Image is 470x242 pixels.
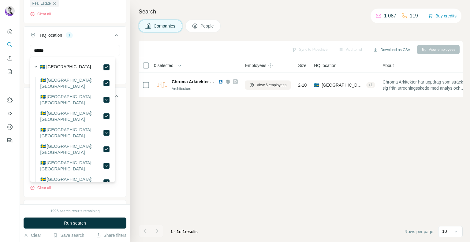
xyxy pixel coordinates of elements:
[170,229,198,234] span: results
[200,23,214,29] span: People
[154,23,176,29] span: Companies
[53,232,84,238] button: Save search
[5,6,15,16] img: Avatar
[40,160,103,172] label: 🇸🇪 [GEOGRAPHIC_DATA]: [GEOGRAPHIC_DATA]
[410,12,418,20] p: 119
[24,218,126,229] button: Run search
[24,202,126,216] button: Employees (size)
[5,108,15,119] button: Use Surfe API
[170,229,179,234] span: 1 - 1
[5,66,15,77] button: My lists
[428,12,457,20] button: Buy credits
[157,80,167,90] img: Logo of Chroma Arkitekter AB
[5,39,15,50] button: Search
[218,79,223,84] img: LinkedIn logo
[366,82,375,88] div: + 1
[314,62,336,69] span: HQ location
[172,86,238,91] div: Architecture
[5,53,15,64] button: Enrich CSV
[5,135,15,146] button: Feedback
[96,232,126,238] button: Share filters
[369,45,414,54] button: Download as CSV
[442,228,447,234] p: 10
[139,7,463,16] h4: Search
[30,11,51,17] button: Clear all
[66,32,73,38] div: 1
[245,62,266,69] span: Employees
[257,82,286,88] span: View 6 employees
[245,80,291,90] button: View 6 employees
[40,143,103,155] label: 🇸🇪 [GEOGRAPHIC_DATA]: [GEOGRAPHIC_DATA]
[40,94,103,106] label: 🇸🇪 [GEOGRAPHIC_DATA]: [GEOGRAPHIC_DATA]
[154,62,173,69] span: 0 selected
[382,62,394,69] span: About
[298,82,307,88] span: 2-10
[40,110,103,122] label: 🇸🇪 [GEOGRAPHIC_DATA]: [GEOGRAPHIC_DATA]
[30,185,51,191] button: Clear all
[5,95,15,106] button: Use Surfe on LinkedIn
[24,232,41,238] button: Clear
[5,121,15,132] button: Dashboard
[183,229,185,234] span: 1
[50,208,100,214] div: 1996 search results remaining
[322,82,364,88] span: [GEOGRAPHIC_DATA], [GEOGRAPHIC_DATA]
[314,82,319,88] span: 🇸🇪
[40,64,91,71] label: 🇸🇪 [GEOGRAPHIC_DATA]
[5,26,15,37] button: Quick start
[405,229,433,235] span: Rows per page
[24,28,126,45] button: HQ location1
[172,79,215,85] span: Chroma Arkitekter AB
[40,127,103,139] label: 🇸🇪 [GEOGRAPHIC_DATA]: [GEOGRAPHIC_DATA]
[384,12,396,20] p: 1 087
[24,89,126,106] button: Annual revenue ($)4
[179,229,183,234] span: of
[298,62,306,69] span: Size
[40,176,103,188] label: 🇸🇪 [GEOGRAPHIC_DATA]: [GEOGRAPHIC_DATA]
[40,32,62,38] div: HQ location
[32,1,51,6] span: Real Estate
[64,220,86,226] span: Run search
[40,77,103,89] label: 🇸🇪 [GEOGRAPHIC_DATA]: [GEOGRAPHIC_DATA]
